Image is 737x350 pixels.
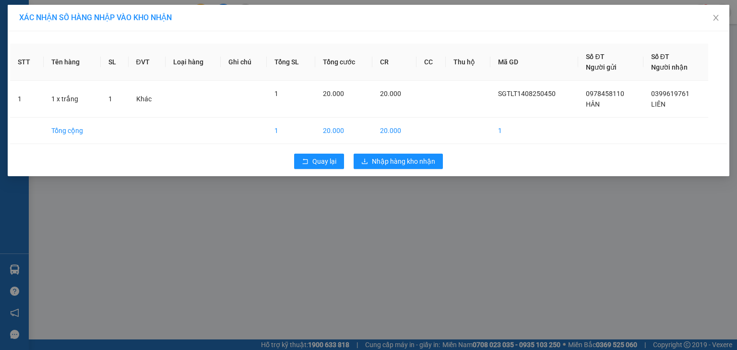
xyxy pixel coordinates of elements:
span: LIÊN [651,100,666,108]
td: 1 [267,118,315,144]
th: Tổng cước [315,44,373,81]
span: 0978458110 [586,90,624,97]
span: close [712,14,720,22]
th: SL [101,44,129,81]
th: CC [416,44,445,81]
td: 1 [10,81,44,118]
td: 1 x trắng [44,81,100,118]
th: Mã GD [490,44,579,81]
span: Người gửi [586,63,617,71]
span: download [361,158,368,166]
button: rollbackQuay lại [294,154,344,169]
span: 20.000 [380,90,401,97]
span: Nhập hàng kho nhận [372,156,435,167]
span: HÂN [586,100,600,108]
th: ĐVT [129,44,166,81]
span: Người nhận [651,63,688,71]
span: Số ĐT [586,53,604,60]
span: 1 [274,90,278,97]
th: Tên hàng [44,44,100,81]
span: Số ĐT [651,53,669,60]
span: SGTLT1408250450 [498,90,556,97]
th: Tổng SL [267,44,315,81]
td: 20.000 [315,118,373,144]
td: 1 [490,118,579,144]
button: Close [702,5,729,32]
th: STT [10,44,44,81]
td: 20.000 [372,118,416,144]
td: Tổng cộng [44,118,100,144]
text: CGTLT1408250078 [45,46,175,62]
th: Thu hộ [446,44,490,81]
th: Loại hàng [166,44,221,81]
th: CR [372,44,416,81]
button: downloadNhập hàng kho nhận [354,154,443,169]
th: Ghi chú [221,44,267,81]
span: 1 [108,95,112,103]
span: XÁC NHẬN SỐ HÀNG NHẬP VÀO KHO NHẬN [19,13,172,22]
span: 20.000 [323,90,344,97]
td: Khác [129,81,166,118]
div: Chợ Gạo [5,69,214,94]
span: rollback [302,158,309,166]
span: 0399619761 [651,90,689,97]
span: Quay lại [312,156,336,167]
